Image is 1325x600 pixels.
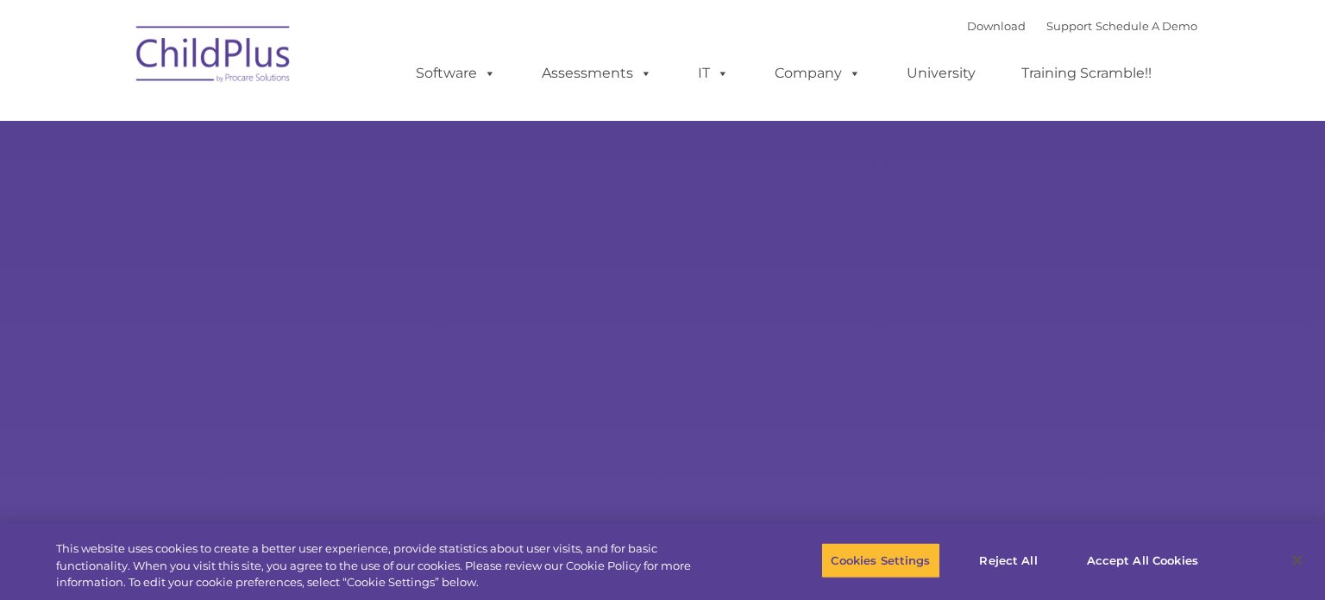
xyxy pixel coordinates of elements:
[681,56,746,91] a: IT
[757,56,878,91] a: Company
[1046,19,1092,33] a: Support
[56,540,729,591] div: This website uses cookies to create a better user experience, provide statistics about user visit...
[955,542,1063,578] button: Reject All
[399,56,513,91] a: Software
[967,19,1197,33] font: |
[821,542,939,578] button: Cookies Settings
[1278,541,1316,579] button: Close
[128,14,300,100] img: ChildPlus by Procare Solutions
[1096,19,1197,33] a: Schedule A Demo
[524,56,669,91] a: Assessments
[889,56,993,91] a: University
[1004,56,1169,91] a: Training Scramble!!
[1077,542,1208,578] button: Accept All Cookies
[967,19,1026,33] a: Download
